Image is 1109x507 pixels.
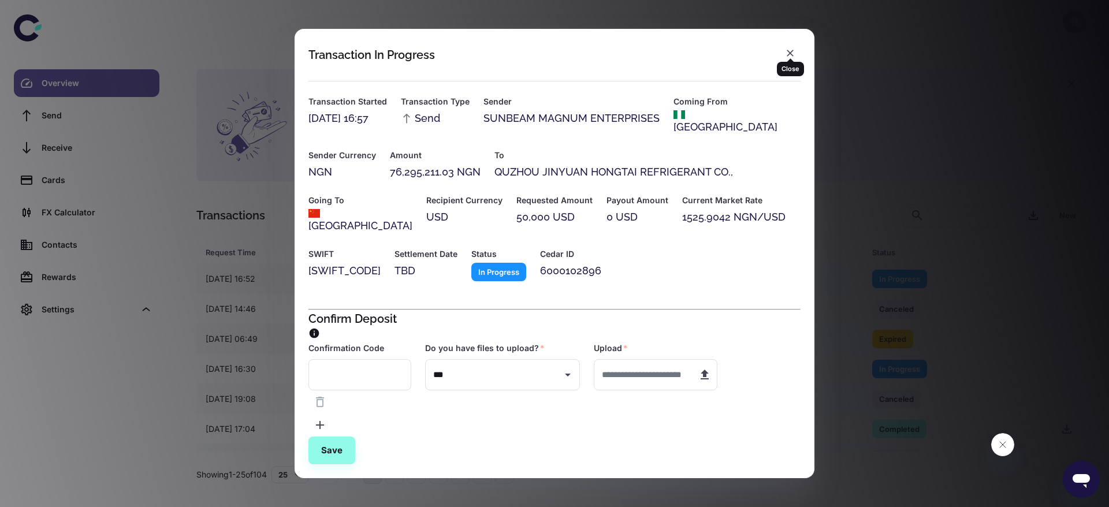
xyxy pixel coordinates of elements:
[395,248,457,260] h6: Settlement Date
[682,194,786,207] h6: Current Market Rate
[516,209,593,225] div: 50,000 USD
[308,437,355,464] button: Save
[308,248,381,260] h6: SWIFT
[308,342,384,354] label: Confirmation Code
[673,119,777,135] div: [GEOGRAPHIC_DATA]
[308,95,387,108] h6: Transaction Started
[426,194,503,207] h6: Recipient Currency
[308,164,376,180] div: NGN
[308,110,387,126] div: [DATE] 16:57
[308,194,412,207] h6: Going To
[483,95,660,108] h6: Sender
[395,263,457,279] div: TBD
[1063,461,1100,498] iframe: Button to launch messaging window
[673,95,777,108] h6: Coming From
[682,209,786,225] div: 1525.9042 NGN/USD
[401,110,440,126] span: Send
[991,433,1014,456] iframe: Close message
[560,367,576,383] button: Open
[308,149,376,162] h6: Sender Currency
[7,8,83,17] span: Hi. Need any help?
[606,209,668,225] div: 0 USD
[777,62,804,76] div: Close
[471,248,526,260] h6: Status
[494,149,733,162] h6: To
[425,342,545,354] label: Do you have files to upload?
[540,248,601,260] h6: Cedar ID
[308,48,435,62] div: Transaction In Progress
[308,263,381,279] div: [SWIFT_CODE]
[516,194,593,207] h6: Requested Amount
[594,342,628,354] label: Upload
[471,266,526,278] span: In Progress
[308,310,801,327] h5: Confirm Deposit
[401,95,470,108] h6: Transaction Type
[390,164,481,180] div: 76,295,211.03 NGN
[426,209,503,225] div: USD
[540,263,601,279] div: 6000102896
[483,110,660,126] div: SUNBEAM MAGNUM ENTERPRISES
[308,218,412,234] div: [GEOGRAPHIC_DATA]
[390,149,481,162] h6: Amount
[606,194,668,207] h6: Payout Amount
[494,164,733,180] div: QUZHOU JINYUAN HONGTAI REFRIGERANT CO.,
